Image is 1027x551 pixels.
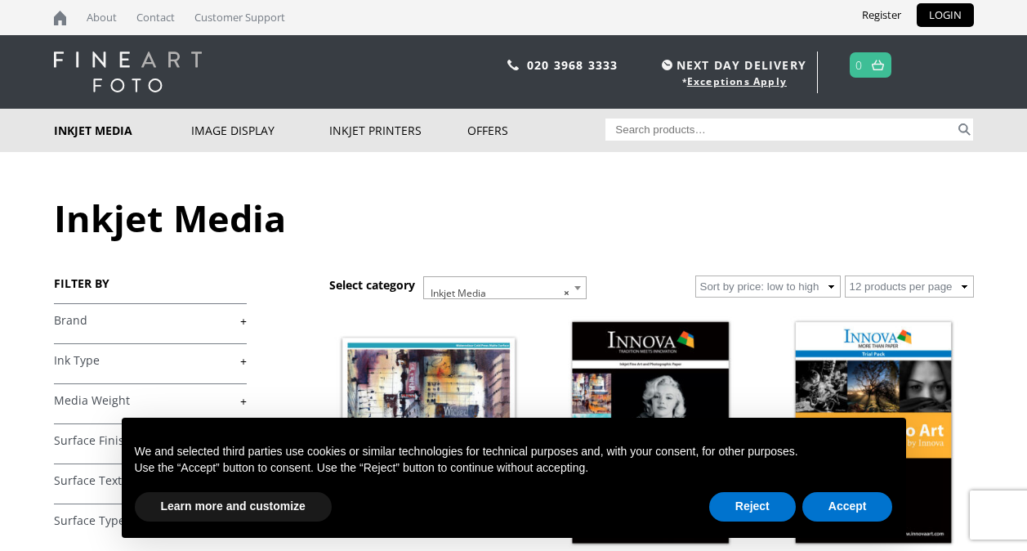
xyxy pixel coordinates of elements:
[467,109,605,152] a: Offers
[527,57,618,73] a: 020 3968 3333
[54,303,247,336] h4: Brand
[855,53,863,77] a: 0
[54,383,247,416] h4: Media Weight
[709,492,796,522] button: Reject
[695,275,841,298] select: Shop order
[191,109,329,152] a: Image Display
[507,60,519,70] img: phone.svg
[54,275,247,291] h3: FILTER BY
[662,60,672,70] img: time.svg
[329,109,467,152] a: Inkjet Printers
[54,52,202,92] img: logo-white.svg
[54,504,247,536] h4: Surface Type
[135,460,893,477] p: Use the “Accept” button to consent. Use the “Reject” button to continue without accepting.
[955,119,974,141] button: Search
[564,282,569,305] span: ×
[54,433,247,449] a: +
[850,3,913,27] a: Register
[658,56,806,74] span: NEXT DAY DELIVERY
[424,277,586,310] span: Inkjet Media
[872,60,884,70] img: basket.svg
[687,74,787,88] a: Exceptions Apply
[423,276,587,299] span: Inkjet Media
[109,405,919,551] div: Notice
[54,464,247,496] h4: Surface Texture
[54,343,247,376] h4: Ink Type
[54,423,247,456] h4: Surface Finish
[54,313,247,329] a: +
[329,277,415,293] h3: Select category
[54,109,192,152] a: Inkjet Media
[917,3,974,27] a: LOGIN
[54,513,247,529] a: +
[54,193,974,243] h1: Inkjet Media
[54,473,247,489] a: +
[802,492,893,522] button: Accept
[135,444,893,460] p: We and selected third parties use cookies or similar technologies for technical purposes and, wit...
[54,353,247,369] a: +
[54,393,247,409] a: +
[135,492,332,522] button: Learn more and customize
[605,119,955,141] input: Search products…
